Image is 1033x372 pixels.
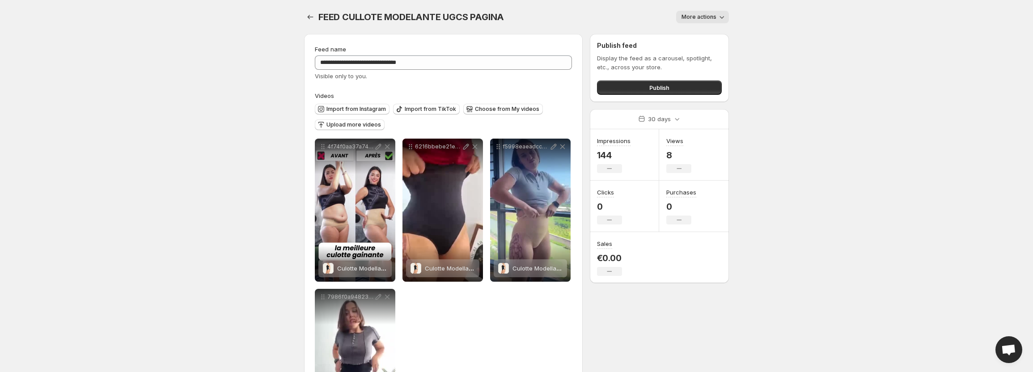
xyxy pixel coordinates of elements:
h3: Views [666,136,683,145]
div: 6216bbebe21e4b7a820f9ce610f0e80aSD-480p-09Mbps-57021373Culotte Modellante 4D | MouvellaCulotte Mo... [402,139,483,282]
div: Open chat [995,336,1022,363]
p: 144 [597,150,631,161]
button: Publish [597,80,722,95]
span: Choose from My videos [475,106,539,113]
button: Settings [304,11,317,23]
h3: Sales [597,239,612,248]
p: Display the feed as a carousel, spotlight, etc., across your store. [597,54,722,72]
h2: Publish feed [597,41,722,50]
p: 4f74f0aa37a74d21b94a5d64733e658cHD-1080p-33Mbps-57020712 [327,143,374,150]
p: f5998eaeadcc48148a734c9c7362cd8aSD-480p-09Mbps-57021215 [503,143,549,150]
p: €0.00 [597,253,622,263]
h3: Purchases [666,188,696,197]
p: 30 days [648,114,671,123]
span: Videos [315,92,334,99]
p: 7986f0a948234be4ab598fbf7c0b133fSD-480p-09Mbps-57021301 [327,293,374,300]
span: Feed name [315,46,346,53]
img: Culotte Modellante 4D | Mouvella [411,263,421,274]
button: More actions [676,11,729,23]
h3: Impressions [597,136,631,145]
span: More actions [682,13,716,21]
span: FEED CULLOTE MODELANTE UGCS PAGINA [318,12,504,22]
h3: Clicks [597,188,614,197]
button: Import from Instagram [315,104,389,114]
span: Publish [649,83,669,92]
div: f5998eaeadcc48148a734c9c7362cd8aSD-480p-09Mbps-57021215Culotte Modellante 4D | MouvellaCulotte Mo... [490,139,571,282]
img: Culotte Modellante 4D | Mouvella [323,263,334,274]
img: Culotte Modellante 4D | Mouvella [498,263,509,274]
p: 0 [666,201,696,212]
span: Import from Instagram [326,106,386,113]
button: Upload more videos [315,119,385,130]
p: 8 [666,150,691,161]
p: 6216bbebe21e4b7a820f9ce610f0e80aSD-480p-09Mbps-57021373 [415,143,461,150]
div: 4f74f0aa37a74d21b94a5d64733e658cHD-1080p-33Mbps-57020712Culotte Modellante 4D | MouvellaCulotte M... [315,139,395,282]
button: Choose from My videos [463,104,543,114]
button: Import from TikTok [393,104,460,114]
span: Visible only to you. [315,72,367,80]
span: Import from TikTok [405,106,456,113]
span: Culotte Modellante 4D | Mouvella [425,265,518,272]
span: Culotte Modellante 4D | Mouvella [337,265,430,272]
span: Culotte Modellante 4D | Mouvella [512,265,605,272]
p: 0 [597,201,622,212]
span: Upload more videos [326,121,381,128]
